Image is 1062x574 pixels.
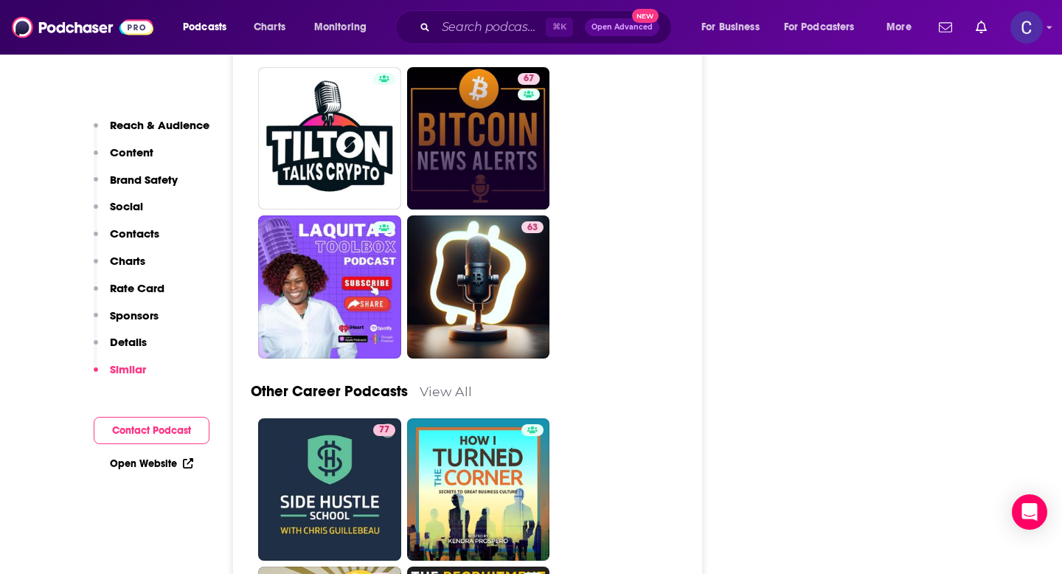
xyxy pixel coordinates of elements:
[876,15,930,39] button: open menu
[94,417,209,444] button: Contact Podcast
[258,418,401,561] a: 77
[1012,494,1047,530] div: Open Intercom Messenger
[585,18,659,36] button: Open AdvancedNew
[94,145,153,173] button: Content
[407,67,550,210] a: 67
[251,382,408,401] a: Other Career Podcasts
[691,15,778,39] button: open menu
[110,118,209,132] p: Reach & Audience
[521,221,544,233] a: 63
[379,423,389,438] span: 77
[110,173,178,187] p: Brand Safety
[1010,11,1043,44] img: User Profile
[407,215,550,359] a: 63
[110,254,145,268] p: Charts
[110,457,193,470] a: Open Website
[632,9,659,23] span: New
[409,10,686,44] div: Search podcasts, credits, & more...
[183,17,226,38] span: Podcasts
[110,335,147,349] p: Details
[110,145,153,159] p: Content
[1010,11,1043,44] span: Logged in as publicityxxtina
[1010,11,1043,44] button: Show profile menu
[314,17,367,38] span: Monitoring
[94,173,178,200] button: Brand Safety
[94,254,145,281] button: Charts
[886,17,912,38] span: More
[110,199,143,213] p: Social
[933,15,958,40] a: Show notifications dropdown
[436,15,546,39] input: Search podcasts, credits, & more...
[110,308,159,322] p: Sponsors
[94,118,209,145] button: Reach & Audience
[110,362,146,376] p: Similar
[94,335,147,362] button: Details
[110,227,159,241] p: Contacts
[304,15,386,39] button: open menu
[591,24,653,31] span: Open Advanced
[94,227,159,254] button: Contacts
[110,281,164,295] p: Rate Card
[94,199,143,227] button: Social
[518,73,540,85] a: 67
[970,15,993,40] a: Show notifications dropdown
[546,18,573,37] span: ⌘ K
[173,15,246,39] button: open menu
[524,72,534,86] span: 67
[94,362,146,390] button: Similar
[94,281,164,308] button: Rate Card
[784,17,855,38] span: For Podcasters
[244,15,294,39] a: Charts
[527,221,538,235] span: 63
[420,384,472,399] a: View All
[774,15,876,39] button: open menu
[373,424,395,436] a: 77
[12,13,153,41] img: Podchaser - Follow, Share and Rate Podcasts
[254,17,285,38] span: Charts
[94,308,159,336] button: Sponsors
[701,17,760,38] span: For Business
